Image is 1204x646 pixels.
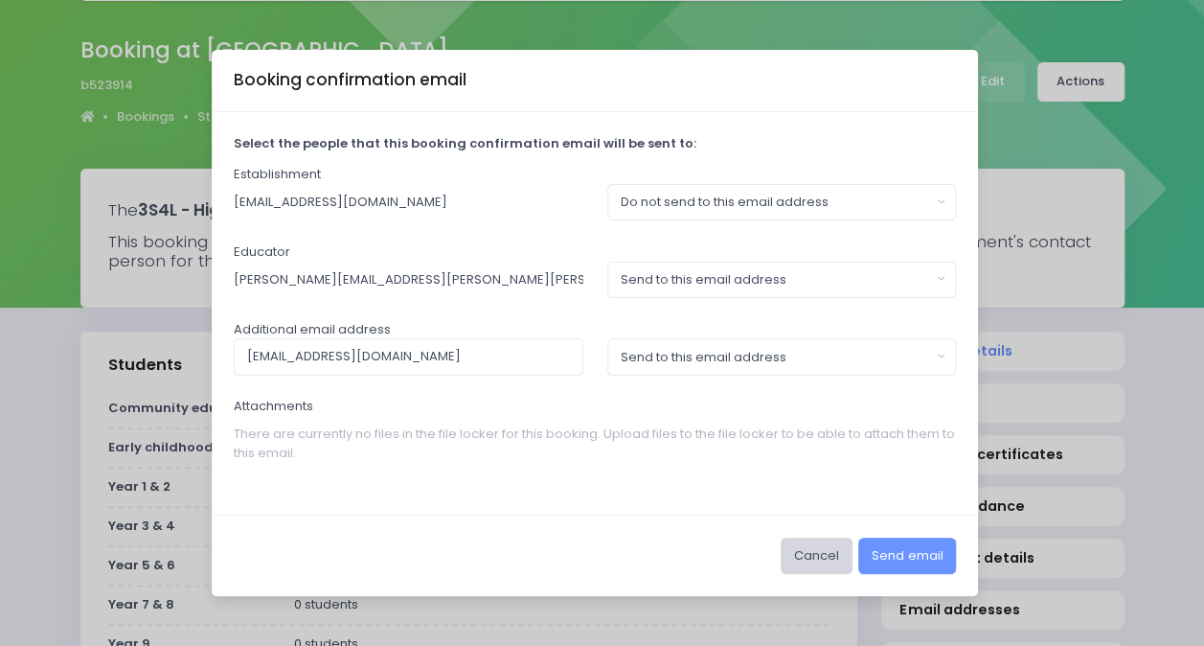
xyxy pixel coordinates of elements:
button: Send to this email address [607,338,957,375]
div: Send to this email address [621,348,931,367]
button: Cancel [781,538,852,574]
h5: Booking confirmation email [234,68,466,92]
div: Establishment [234,165,957,220]
p: There are currently no files in the file locker for this booking. Upload files to the file locker... [234,416,957,472]
div: Educator [234,242,957,298]
strong: Select the people that this booking confirmation email will be sent to: [234,134,696,152]
button: Do not send to this email address [607,184,957,220]
button: Send to this email address [607,262,957,298]
div: Additional email address [234,320,957,376]
div: Send to this email address [621,270,931,289]
div: Do not send to this email address [621,193,931,212]
div: Attachments [234,397,957,471]
button: Send email [858,538,956,574]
